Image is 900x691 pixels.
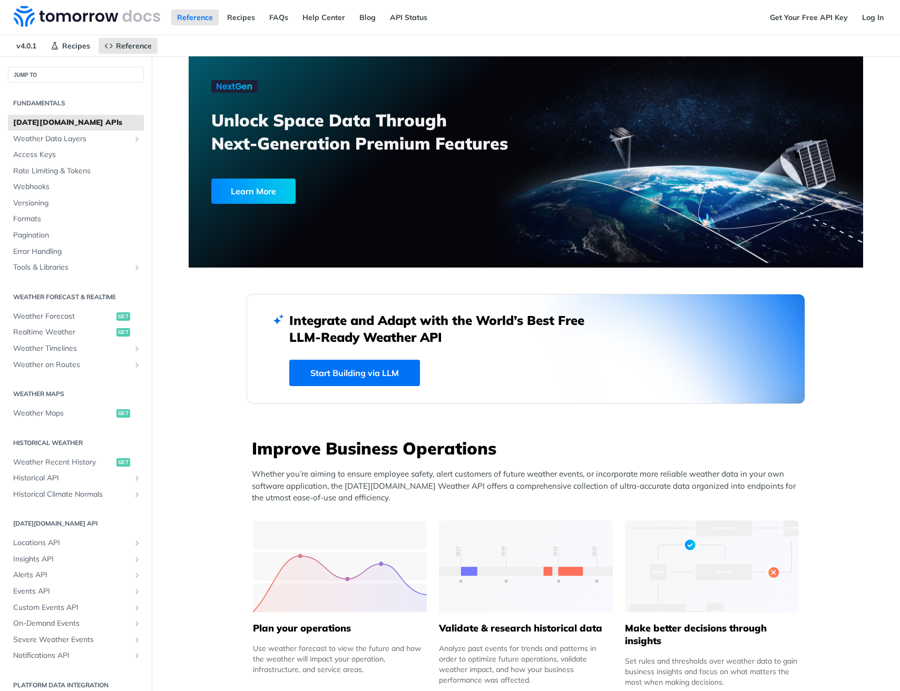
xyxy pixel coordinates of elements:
[171,9,219,25] a: Reference
[133,135,141,143] button: Show subpages for Weather Data Layers
[99,38,158,54] a: Reference
[13,214,141,224] span: Formats
[8,438,144,448] h2: Historical Weather
[289,312,600,346] h2: Integrate and Adapt with the World’s Best Free LLM-Ready Weather API
[8,179,144,195] a: Webhooks
[13,570,130,580] span: Alerts API
[211,80,258,93] img: NextGen
[45,38,96,54] a: Recipes
[13,586,130,597] span: Events API
[13,262,130,273] span: Tools & Libraries
[133,619,141,628] button: Show subpages for On-Demand Events
[11,38,42,54] span: v4.0.1
[8,341,144,357] a: Weather TimelinesShow subpages for Weather Timelines
[13,117,141,128] span: [DATE][DOMAIN_NAME] APIs
[8,147,144,163] a: Access Keys
[133,571,141,579] button: Show subpages for Alerts API
[133,587,141,596] button: Show subpages for Events API
[8,455,144,470] a: Weather Recent Historyget
[8,67,144,83] button: JUMP TO
[13,618,130,629] span: On-Demand Events
[133,344,141,353] button: Show subpages for Weather Timelines
[211,108,537,155] h3: Unlock Space Data Through Next-Generation Premium Features
[8,535,144,551] a: Locations APIShow subpages for Locations API
[8,260,144,275] a: Tools & LibrariesShow subpages for Tools & Libraries
[856,9,889,25] a: Log In
[8,115,144,131] a: [DATE][DOMAIN_NAME] APIs
[211,179,472,204] a: Learn More
[625,622,799,647] h5: Make better decisions through insights
[8,324,144,340] a: Realtime Weatherget
[8,195,144,211] a: Versioning
[253,643,427,675] div: Use weather forecast to view the future and how the weather will impact your operation, infrastru...
[13,182,141,192] span: Webhooks
[13,150,141,160] span: Access Keys
[116,409,130,418] span: get
[13,457,114,468] span: Weather Recent History
[8,648,144,664] a: Notifications APIShow subpages for Notifications API
[384,9,433,25] a: API Status
[289,360,420,386] a: Start Building via LLM
[13,489,130,500] span: Historical Climate Normals
[116,312,130,321] span: get
[133,474,141,482] button: Show subpages for Historical API
[13,198,141,209] span: Versioning
[14,6,160,27] img: Tomorrow.io Weather API Docs
[116,41,152,51] span: Reference
[8,470,144,486] a: Historical APIShow subpages for Historical API
[13,246,141,257] span: Error Handling
[8,389,144,399] h2: Weather Maps
[8,567,144,583] a: Alerts APIShow subpages for Alerts API
[13,635,130,645] span: Severe Weather Events
[133,636,141,644] button: Show subpages for Severe Weather Events
[8,309,144,324] a: Weather Forecastget
[13,327,114,338] span: Realtime Weather
[8,600,144,616] a: Custom Events APIShow subpages for Custom Events API
[8,228,144,243] a: Pagination
[133,263,141,272] button: Show subpages for Tools & Libraries
[116,328,130,337] span: get
[221,9,261,25] a: Recipes
[439,643,613,685] div: Analyze past events for trends and patterns in order to optimize future operations, validate weat...
[439,622,613,635] h5: Validate & research historical data
[13,343,130,354] span: Weather Timelines
[8,519,144,528] h2: [DATE][DOMAIN_NAME] API
[252,468,805,504] p: Whether you’re aiming to ensure employee safety, alert customers of future weather events, or inc...
[8,244,144,260] a: Error Handling
[8,131,144,147] a: Weather Data LayersShow subpages for Weather Data Layers
[263,9,294,25] a: FAQs
[8,211,144,227] a: Formats
[253,622,427,635] h5: Plan your operations
[62,41,90,51] span: Recipes
[13,538,130,548] span: Locations API
[8,406,144,421] a: Weather Mapsget
[133,539,141,547] button: Show subpages for Locations API
[211,179,296,204] div: Learn More
[8,357,144,373] a: Weather on RoutesShow subpages for Weather on Routes
[252,437,805,460] h3: Improve Business Operations
[13,603,130,613] span: Custom Events API
[8,292,144,302] h2: Weather Forecast & realtime
[625,656,799,687] div: Set rules and thresholds over weather data to gain business insights and focus on what matters th...
[13,360,130,370] span: Weather on Routes
[13,408,114,419] span: Weather Maps
[133,604,141,612] button: Show subpages for Custom Events API
[13,230,141,241] span: Pagination
[8,551,144,567] a: Insights APIShow subpages for Insights API
[625,520,799,613] img: a22d113-group-496-32x.svg
[133,361,141,369] button: Show subpages for Weather on Routes
[8,632,144,648] a: Severe Weather EventsShow subpages for Severe Weather Events
[253,520,427,613] img: 39565e8-group-4962x.svg
[13,134,130,144] span: Weather Data Layers
[8,98,144,108] h2: Fundamentals
[764,9,854,25] a: Get Your Free API Key
[13,311,114,322] span: Weather Forecast
[13,473,130,483] span: Historical API
[13,554,130,565] span: Insights API
[8,163,144,179] a: Rate Limiting & Tokens
[13,166,141,176] span: Rate Limiting & Tokens
[297,9,351,25] a: Help Center
[116,458,130,467] span: get
[8,680,144,690] h2: Platform DATA integration
[133,651,141,660] button: Show subpages for Notifications API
